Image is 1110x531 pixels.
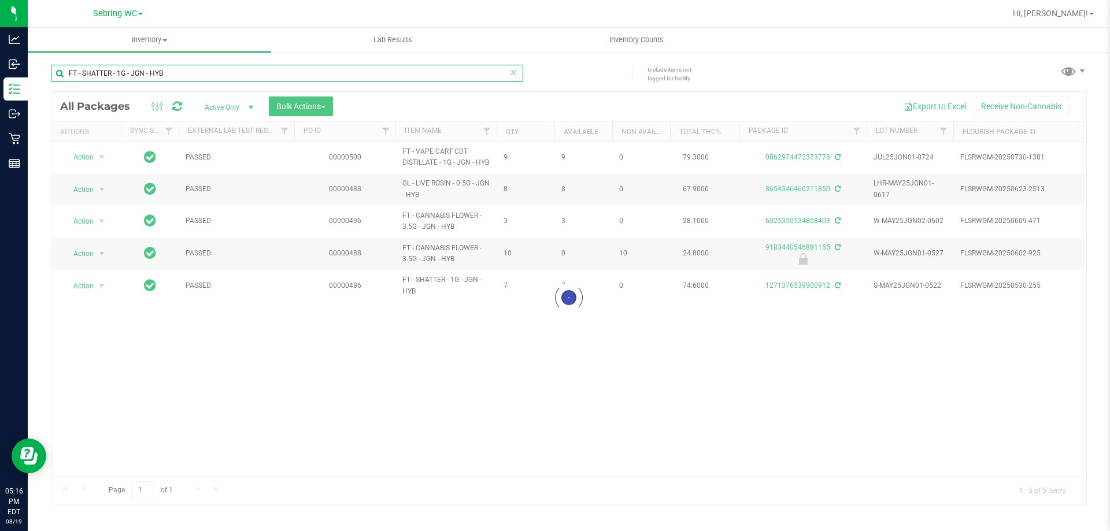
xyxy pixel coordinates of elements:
[28,35,271,45] span: Inventory
[93,9,137,18] span: Sebring WC
[515,28,758,52] a: Inventory Counts
[51,65,523,82] input: Search Package ID, Item Name, SKU, Lot or Part Number...
[9,158,20,169] inline-svg: Reports
[9,108,20,120] inline-svg: Outbound
[28,28,271,52] a: Inventory
[9,58,20,70] inline-svg: Inbound
[5,517,23,526] p: 08/19
[9,83,20,95] inline-svg: Inventory
[12,439,46,473] iframe: Resource center
[271,28,515,52] a: Lab Results
[647,65,705,83] span: Include items not tagged for facility
[9,34,20,45] inline-svg: Analytics
[9,133,20,144] inline-svg: Retail
[1013,9,1088,18] span: Hi, [PERSON_NAME]!
[5,486,23,517] p: 05:16 PM EDT
[594,35,679,45] span: Inventory Counts
[358,35,428,45] span: Lab Results
[509,65,517,80] span: Clear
